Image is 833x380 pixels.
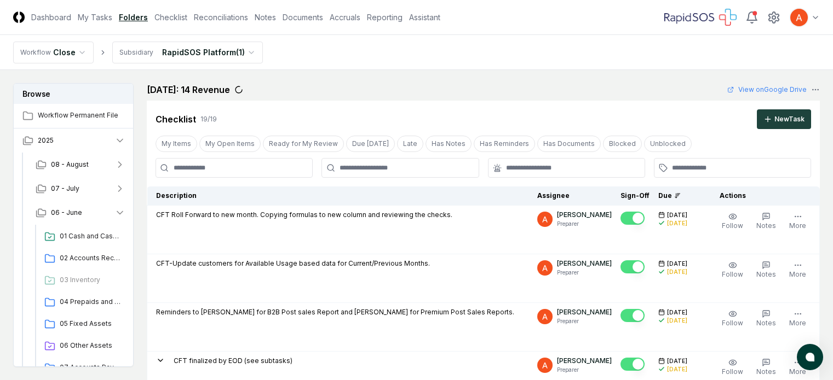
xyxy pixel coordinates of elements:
a: 04 Prepaids and Other Current Assets [40,293,125,312]
img: RapidSOS logo [664,9,737,26]
button: Has Notes [426,136,472,152]
button: Mark complete [621,358,645,371]
p: CFT finalized by EOD (see subtasks) [174,356,292,366]
button: My Items [156,136,197,152]
img: ACg8ocK3mdmu6YYpaRl40uhUUGu9oxSxFSb1vbjsnEih2JuwAH1PGA=s96-c [790,9,808,26]
button: Has Documents [537,136,601,152]
button: Notes [754,259,778,282]
span: 07 - July [51,184,79,194]
div: Due [658,191,702,201]
a: Folders [119,11,148,23]
div: New Task [774,114,805,124]
span: 2025 [38,136,54,145]
span: Notes [756,270,776,278]
span: [DATE] [667,357,687,365]
button: Blocked [603,136,642,152]
button: NewTask [757,109,811,129]
span: 02 Accounts Receivable [60,253,121,263]
a: Accruals [330,11,360,23]
th: Description [147,186,533,206]
th: Assignee [533,186,616,206]
a: Dashboard [31,11,71,23]
a: 01 Cash and Cash Equivalents [40,227,125,247]
th: Sign-Off [616,186,654,206]
span: [DATE] [667,211,687,219]
button: Has Reminders [474,136,535,152]
button: 08 - August [27,153,134,177]
a: 05 Fixed Assets [40,314,125,334]
h2: [DATE]: 14 Revenue [147,83,230,96]
button: My Open Items [199,136,261,152]
button: Notes [754,307,778,330]
span: 03 Inventory [60,275,121,285]
button: 07 - July [27,177,134,201]
button: Mark complete [621,309,645,322]
a: View onGoogle Drive [727,85,807,95]
a: 03 Inventory [40,271,125,290]
button: Unblocked [644,136,692,152]
nav: breadcrumb [13,42,263,63]
button: 06 - June [27,201,134,225]
span: 06 - June [51,208,82,218]
a: 06 Other Assets [40,336,125,356]
a: Documents [283,11,323,23]
span: Notes [756,367,776,376]
p: Reminders to [PERSON_NAME] for B2B Post sales Report and [PERSON_NAME] for Premium Post Sales Rep... [156,307,514,317]
span: Follow [722,367,743,376]
button: Follow [720,356,745,379]
p: [PERSON_NAME] [557,307,612,317]
button: Notes [754,356,778,379]
div: Subsidiary [119,48,153,57]
p: CFT-Update customers for Available Usage based data for Current/Previous Months. [156,259,430,268]
span: 07 Accounts Payable [60,363,121,372]
span: 08 - August [51,160,89,169]
a: Notes [255,11,276,23]
button: 2025 [14,128,134,153]
p: CFT Roll Forward to new month. Copying formulas to new column and reviewing the checks. [156,210,452,220]
button: Notes [754,210,778,233]
div: [DATE] [667,219,687,227]
button: More [787,356,808,379]
span: Follow [722,221,743,230]
img: ACg8ocK3mdmu6YYpaRl40uhUUGu9oxSxFSb1vbjsnEih2JuwAH1PGA=s96-c [537,212,553,227]
span: Follow [722,270,743,278]
a: 07 Accounts Payable [40,358,125,378]
p: [PERSON_NAME] [557,356,612,366]
div: [DATE] [667,365,687,373]
a: Reconciliations [194,11,248,23]
button: Due Today [346,136,395,152]
img: Logo [13,11,25,23]
button: atlas-launcher [797,344,823,370]
button: Late [397,136,423,152]
button: Follow [720,307,745,330]
p: Preparer [557,366,612,374]
button: Follow [720,210,745,233]
a: Workflow Permanent File [14,104,134,128]
span: 01 Cash and Cash Equivalents [60,231,121,241]
img: ACg8ocK3mdmu6YYpaRl40uhUUGu9oxSxFSb1vbjsnEih2JuwAH1PGA=s96-c [537,260,553,276]
p: [PERSON_NAME] [557,259,612,268]
p: Preparer [557,268,612,277]
a: My Tasks [78,11,112,23]
span: 05 Fixed Assets [60,319,121,329]
button: Ready for My Review [263,136,344,152]
span: Notes [756,319,776,327]
img: ACg8ocK3mdmu6YYpaRl40uhUUGu9oxSxFSb1vbjsnEih2JuwAH1PGA=s96-c [537,309,553,324]
img: ACg8ocK3mdmu6YYpaRl40uhUUGu9oxSxFSb1vbjsnEih2JuwAH1PGA=s96-c [537,358,553,373]
a: 02 Accounts Receivable [40,249,125,268]
button: More [787,259,808,282]
span: [DATE] [667,308,687,317]
div: Workflow [20,48,51,57]
span: Workflow Permanent File [38,110,125,120]
span: Follow [722,319,743,327]
button: More [787,210,808,233]
span: 04 Prepaids and Other Current Assets [60,297,121,307]
div: Actions [711,191,811,201]
button: Follow [720,259,745,282]
span: 06 Other Assets [60,341,121,350]
p: Preparer [557,220,612,228]
p: [PERSON_NAME] [557,210,612,220]
span: [DATE] [667,260,687,268]
span: Notes [756,221,776,230]
h3: Browse [14,84,133,104]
